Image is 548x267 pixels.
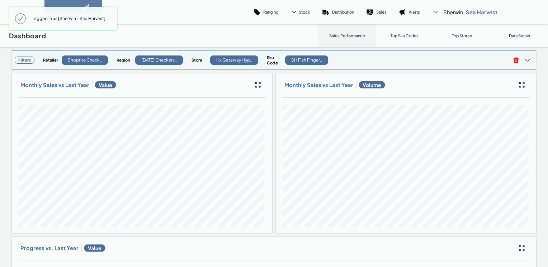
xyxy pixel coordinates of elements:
[192,57,207,63] h4: Store
[329,33,365,38] p: Sales Performance
[267,55,282,65] h4: Sku Code
[52,4,95,20] img: image
[452,33,472,38] p: Top Stores
[360,4,393,21] a: Sales
[20,81,89,88] h3: Monthly Sales vs Last Year
[359,81,385,88] span: Volume
[62,55,108,65] div: Shoprite Check..
[20,244,79,252] h3: Progress vs. Last Year
[285,55,328,65] div: SH Fish Finger..
[84,244,105,252] span: Value
[284,81,353,88] h3: Monthly Sales vs Last Year
[43,57,58,63] h4: Retailer
[15,57,34,64] h3: Filters
[376,9,387,15] p: Sales
[210,55,258,65] div: Hx Gateway Hyp..
[316,4,360,21] a: Distribution
[247,4,284,21] a: Ranging
[299,9,310,15] span: Stock
[409,9,420,15] p: Alerts
[263,9,278,15] p: Ranging
[443,9,463,16] span: Sherwin
[391,33,419,38] p: Top Sku Codes
[135,55,183,65] div: [DATE] Checkers..
[393,4,426,21] a: Alerts
[509,33,530,38] p: Data Status
[332,9,354,15] p: Distribution
[466,9,497,16] p: Sea Harvest
[26,13,111,24] span: Logged in as [Sherwin - Sea Harvest]
[95,81,116,88] span: Value
[117,57,132,63] h4: Region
